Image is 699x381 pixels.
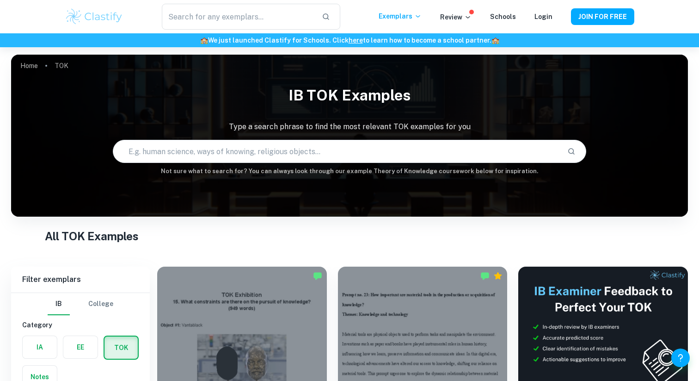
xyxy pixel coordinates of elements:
a: Home [20,59,38,72]
h6: Not sure what to search for? You can always look through our example Theory of Knowledge coursewo... [11,167,688,176]
div: Premium [493,271,503,281]
button: TOK [104,337,138,359]
p: Review [440,12,472,22]
h6: Category [22,320,139,330]
a: here [349,37,363,44]
button: JOIN FOR FREE [571,8,634,25]
p: TOK [55,61,68,71]
button: IA [23,336,57,358]
h1: All TOK Examples [45,228,654,244]
img: Marked [313,271,322,281]
button: Search [564,144,579,159]
button: Help and Feedback [671,349,690,367]
h6: Filter exemplars [11,267,150,293]
button: IB [48,293,70,315]
button: EE [63,336,98,358]
img: Clastify logo [65,7,123,26]
a: Schools [490,13,516,20]
div: Filter type choice [48,293,113,315]
p: Exemplars [379,11,422,21]
input: E.g. human science, ways of knowing, religious objects... [113,138,560,164]
img: Marked [480,271,490,281]
span: 🏫 [491,37,499,44]
button: College [88,293,113,315]
p: Type a search phrase to find the most relevant TOK examples for you [11,121,688,132]
h1: IB TOK examples [11,81,688,110]
h6: We just launched Clastify for Schools. Click to learn how to become a school partner. [2,35,697,45]
input: Search for any exemplars... [162,4,314,30]
a: Login [534,13,552,20]
span: 🏫 [200,37,208,44]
